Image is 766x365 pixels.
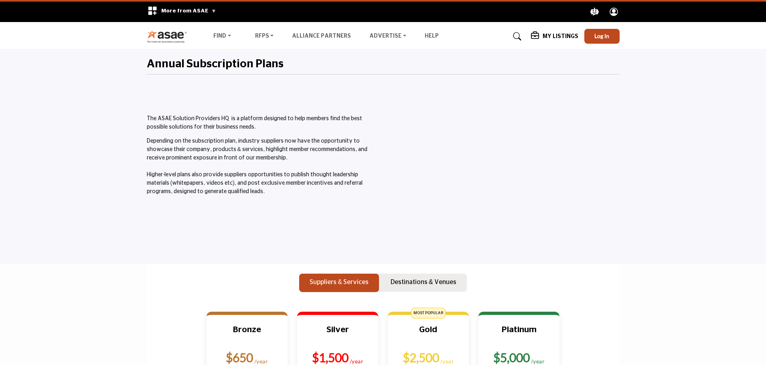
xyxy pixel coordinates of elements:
[254,358,268,365] sub: /year
[411,308,446,319] span: MOST POPULAR
[307,325,369,345] h3: Silver
[493,350,530,365] b: $5,000
[249,31,280,42] a: RFPs
[147,58,284,71] h2: Annual Subscription Plans
[292,33,351,39] a: Alliance Partners
[350,358,364,365] sub: /year
[208,31,237,42] a: Find
[226,350,253,365] b: $650
[310,277,369,287] p: Suppliers & Services
[380,274,467,292] button: Destinations & Venues
[147,115,379,131] p: The ASAE Solution Providers HQ is a platform designed to help members find the best possible solu...
[505,30,527,43] a: Search
[488,325,550,345] h3: Platinum
[142,2,221,22] div: More from ASAE
[584,29,620,44] button: Log In
[216,325,278,345] h3: Bronze
[391,277,456,287] p: Destinations & Venues
[147,137,379,196] p: Depending on the subscription plan, industry suppliers now have the opportunity to showcase their...
[531,32,578,41] div: My Listings
[397,325,459,345] h3: Gold
[312,350,349,365] b: $1,500
[594,32,609,39] span: Log In
[531,358,545,365] sub: /year
[147,30,191,43] img: Site Logo
[161,8,216,14] span: More from ASAE
[425,33,439,39] a: Help
[387,115,620,245] iframe: Master the ASAE Marketplace and Start by Claiming Your Listing
[299,274,379,292] button: Suppliers & Services
[364,31,412,42] a: Advertise
[440,358,454,365] sub: /year
[543,33,578,40] h5: My Listings
[403,350,439,365] b: $2,500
